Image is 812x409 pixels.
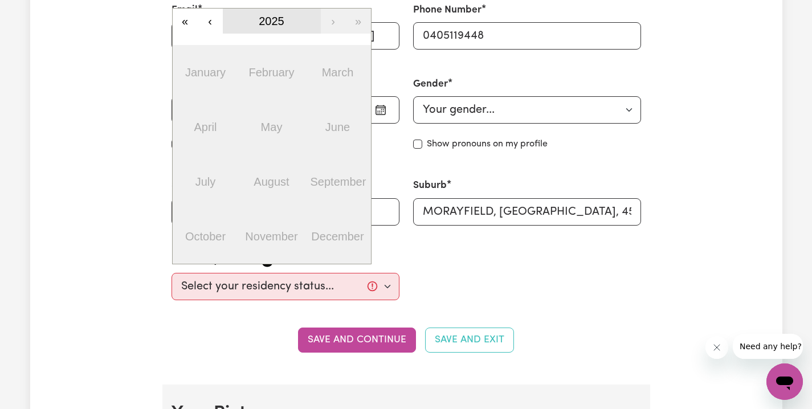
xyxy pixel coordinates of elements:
button: June 2025 [305,100,371,154]
button: September 2025 [305,154,371,209]
button: October 2025 [173,209,239,264]
abbr: August 2025 [254,175,289,188]
button: November 2025 [239,209,305,264]
abbr: January 2025 [185,66,226,79]
label: Street Address [172,178,240,193]
button: May 2025 [239,100,305,154]
label: Email [172,3,198,18]
abbr: June 2025 [325,121,350,133]
input: e.g. North Bondi, New South Wales [413,198,641,226]
iframe: Close message [705,336,728,359]
abbr: February 2025 [248,66,294,79]
button: « [173,9,198,34]
button: » [346,9,371,34]
button: Save and continue [298,328,416,353]
button: Save and Exit [425,328,514,353]
iframe: Message from company [733,334,803,359]
abbr: May 2025 [261,121,283,133]
span: 2025 [259,15,284,27]
label: Phone Number [413,3,482,18]
label: Show pronouns on my profile [427,137,548,151]
button: ‹ [198,9,223,34]
label: Gender [413,77,448,92]
button: April 2025 [173,100,239,154]
button: July 2025 [173,154,239,209]
label: Suburb [413,178,447,193]
label: Date of Birth [172,77,230,92]
abbr: March 2025 [322,66,354,79]
button: March 2025 [305,45,371,100]
abbr: December 2025 [311,230,364,243]
button: January 2025 [173,45,239,100]
button: 2025 [223,9,321,34]
abbr: November 2025 [245,230,297,243]
label: Residency Status [172,253,250,268]
abbr: September 2025 [311,175,366,188]
abbr: October 2025 [185,230,226,243]
button: › [321,9,346,34]
button: February 2025 [239,45,305,100]
button: August 2025 [239,154,305,209]
abbr: July 2025 [195,175,216,188]
abbr: April 2025 [194,121,217,133]
iframe: Button to launch messaging window [766,363,803,400]
button: December 2025 [305,209,371,264]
